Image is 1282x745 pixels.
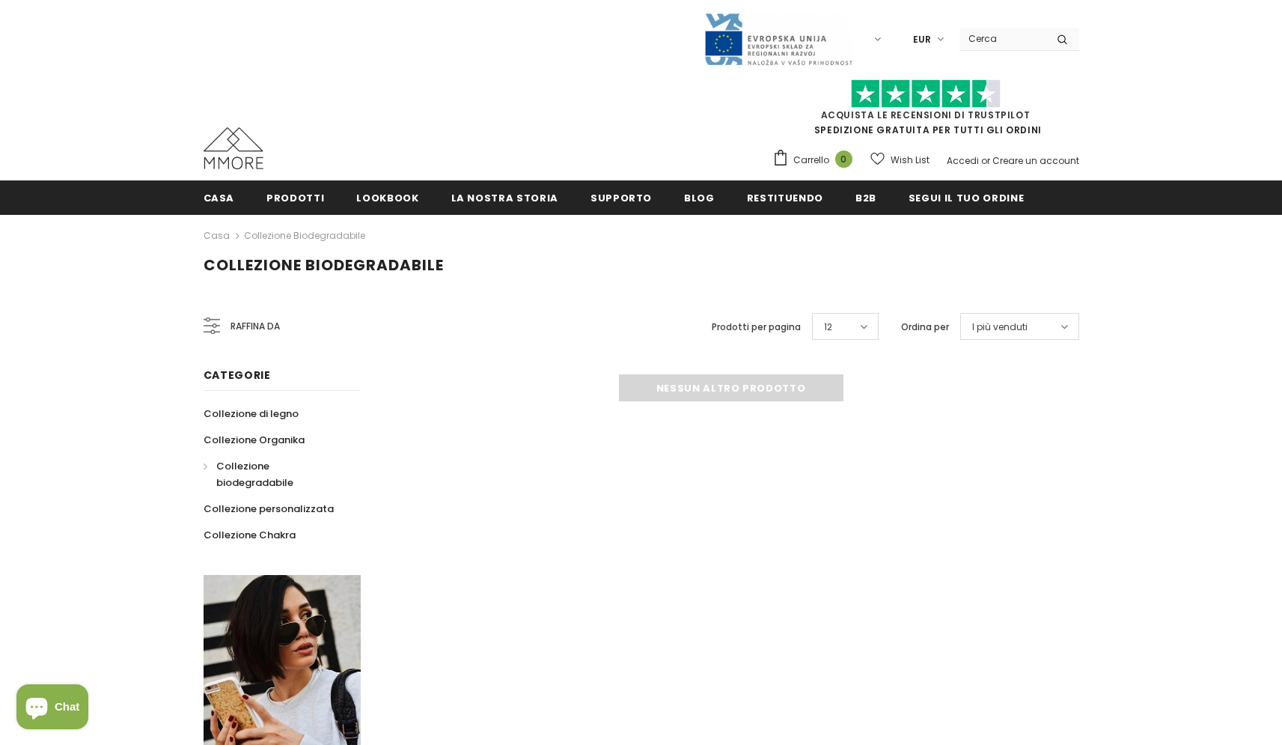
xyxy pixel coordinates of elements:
span: B2B [855,191,876,205]
img: Fidati di Pilot Stars [851,79,1001,109]
a: Collezione Chakra [204,522,296,548]
a: Wish List [870,147,930,173]
span: Wish List [891,153,930,168]
input: Search Site [959,28,1046,49]
a: Acquista le recensioni di TrustPilot [821,109,1031,121]
a: La nostra storia [451,180,558,214]
span: EUR [913,32,931,47]
a: supporto [590,180,652,214]
span: I più venduti [972,320,1028,335]
a: Segui il tuo ordine [909,180,1024,214]
label: Prodotti per pagina [712,320,801,335]
a: Collezione biodegradabile [244,229,365,242]
img: Javni Razpis [703,12,853,67]
span: Prodotti [266,191,324,205]
a: Lookbook [356,180,418,214]
img: Casi MMORE [204,127,263,169]
a: Collezione Organika [204,427,305,453]
a: Casa [204,227,230,245]
span: Categorie [204,368,271,383]
span: Carrello [793,153,829,168]
span: Restituendo [747,191,823,205]
inbox-online-store-chat: Shopify online store chat [12,684,93,733]
span: Collezione Chakra [204,528,296,542]
label: Ordina per [901,320,949,335]
a: Casa [204,180,235,214]
a: Collezione personalizzata [204,496,334,522]
span: Collezione Organika [204,433,305,447]
span: Collezione biodegradabile [204,255,444,276]
span: Collezione di legno [204,407,299,421]
span: SPEDIZIONE GRATUITA PER TUTTI GLI ORDINI [772,86,1079,136]
span: supporto [590,191,652,205]
a: Blog [684,180,715,214]
span: Casa [204,191,235,205]
a: Carrello 0 [772,149,860,171]
span: Collezione personalizzata [204,502,334,516]
a: Restituendo [747,180,823,214]
a: Creare un account [992,154,1079,167]
span: or [981,154,990,167]
span: 12 [824,320,832,335]
span: Blog [684,191,715,205]
span: Raffina da [231,318,280,335]
span: Segui il tuo ordine [909,191,1024,205]
a: Accedi [947,154,979,167]
span: 0 [835,150,852,168]
span: Lookbook [356,191,418,205]
span: Collezione biodegradabile [216,459,293,490]
span: La nostra storia [451,191,558,205]
a: Javni Razpis [703,32,853,45]
a: Collezione di legno [204,401,299,427]
a: B2B [855,180,876,214]
a: Collezione biodegradabile [204,453,344,496]
a: Prodotti [266,180,324,214]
